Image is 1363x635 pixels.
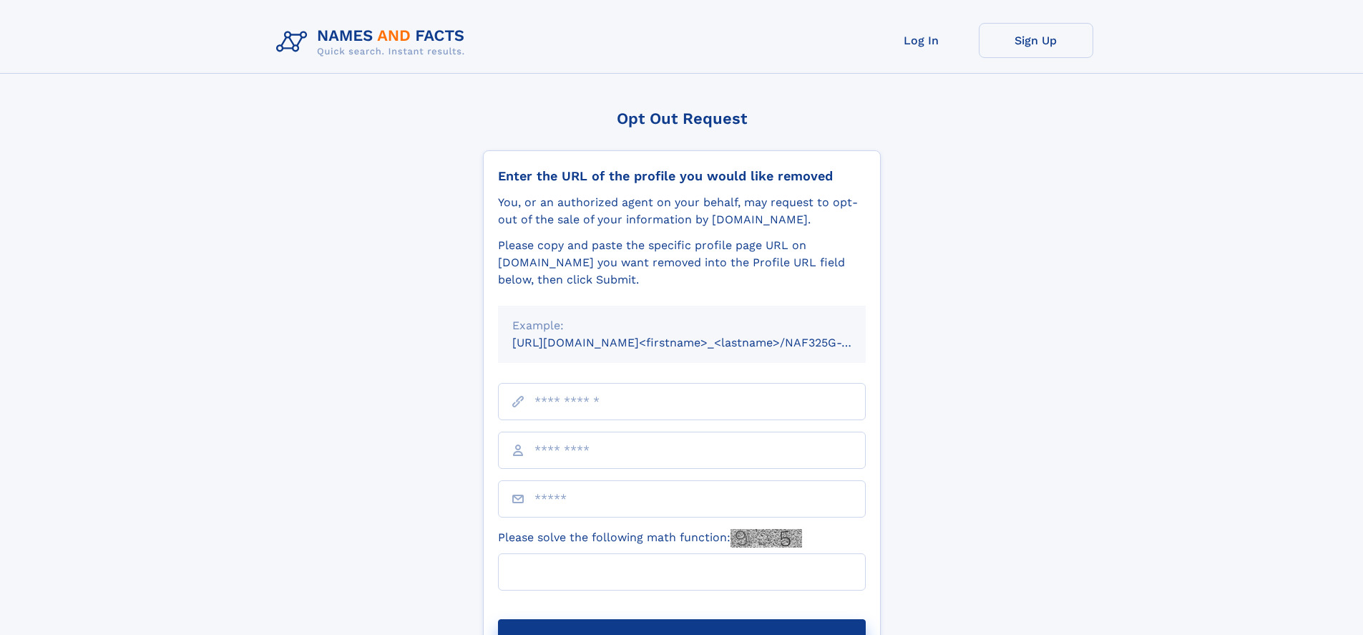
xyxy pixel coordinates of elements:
[864,23,979,58] a: Log In
[498,237,866,289] div: Please copy and paste the specific profile page URL on [DOMAIN_NAME] you want removed into the Pr...
[483,110,881,127] div: Opt Out Request
[512,336,893,349] small: [URL][DOMAIN_NAME]<firstname>_<lastname>/NAF325G-xxxxxxxx
[512,317,851,334] div: Example:
[498,168,866,184] div: Enter the URL of the profile you would like removed
[498,194,866,228] div: You, or an authorized agent on your behalf, may request to opt-out of the sale of your informatio...
[498,529,802,548] label: Please solve the following math function:
[270,23,477,62] img: Logo Names and Facts
[979,23,1093,58] a: Sign Up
